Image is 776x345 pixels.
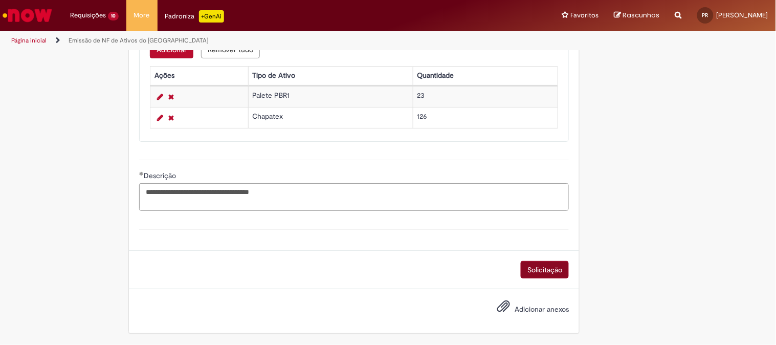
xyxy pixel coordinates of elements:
[8,31,509,50] ul: Trilhas de página
[199,10,224,23] p: +GenAi
[413,86,558,107] td: 23
[150,66,248,85] th: Ações
[571,10,599,20] span: Favoritos
[515,305,569,314] span: Adicionar anexos
[144,171,178,180] span: Descrição
[717,11,768,19] span: [PERSON_NAME]
[248,107,413,128] td: Chapatex
[134,10,150,20] span: More
[154,91,166,103] a: Editar Linha 1
[248,86,413,107] td: Palete PBR1
[1,5,54,26] img: ServiceNow
[494,297,513,320] button: Adicionar anexos
[248,66,413,85] th: Tipo de Ativo
[69,36,208,45] a: Emissão de NF de Ativos do [GEOGRAPHIC_DATA]
[413,107,558,128] td: 126
[70,10,106,20] span: Requisições
[166,91,176,103] a: Remover linha 1
[108,12,119,20] span: 10
[139,183,569,211] textarea: Descrição
[623,10,660,20] span: Rascunhos
[614,11,660,20] a: Rascunhos
[702,12,708,18] span: PR
[521,261,569,278] button: Solicitação
[166,112,176,124] a: Remover linha 2
[139,171,144,176] span: Obrigatório Preenchido
[11,36,47,45] a: Página inicial
[165,10,224,23] div: Padroniza
[154,112,166,124] a: Editar Linha 2
[413,66,558,85] th: Quantidade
